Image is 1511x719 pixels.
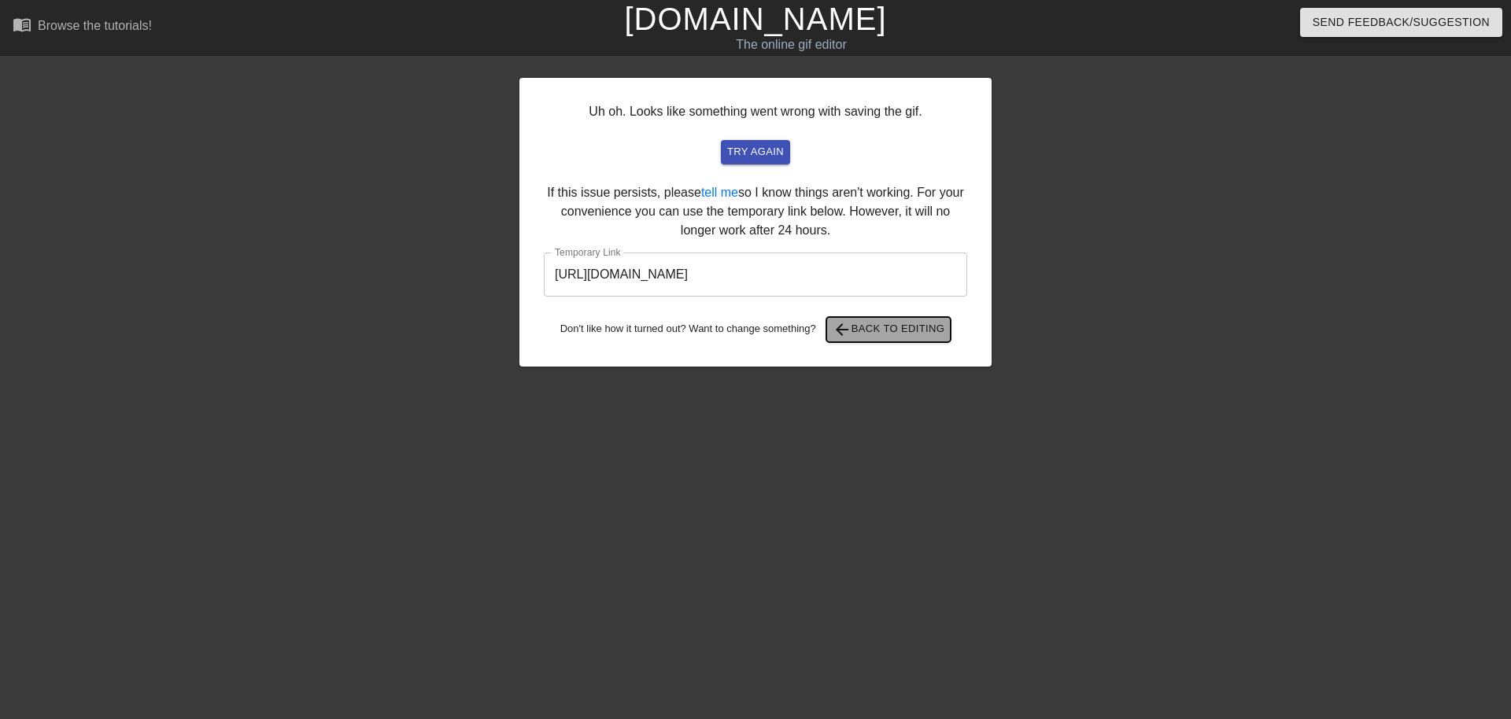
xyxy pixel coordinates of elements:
div: Browse the tutorials! [38,19,152,32]
div: The online gif editor [512,35,1071,54]
div: Uh oh. Looks like something went wrong with saving the gif. If this issue persists, please so I k... [519,78,992,367]
input: bare [544,253,967,297]
button: try again [721,140,790,164]
button: Send Feedback/Suggestion [1300,8,1502,37]
span: arrow_back [833,320,852,339]
a: tell me [701,186,738,199]
span: try again [727,143,784,161]
a: [DOMAIN_NAME] [624,2,886,36]
span: menu_book [13,15,31,34]
button: Back to Editing [826,317,951,342]
a: Browse the tutorials! [13,15,152,39]
span: Send Feedback/Suggestion [1313,13,1490,32]
span: Back to Editing [833,320,945,339]
div: Don't like how it turned out? Want to change something? [544,317,967,342]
